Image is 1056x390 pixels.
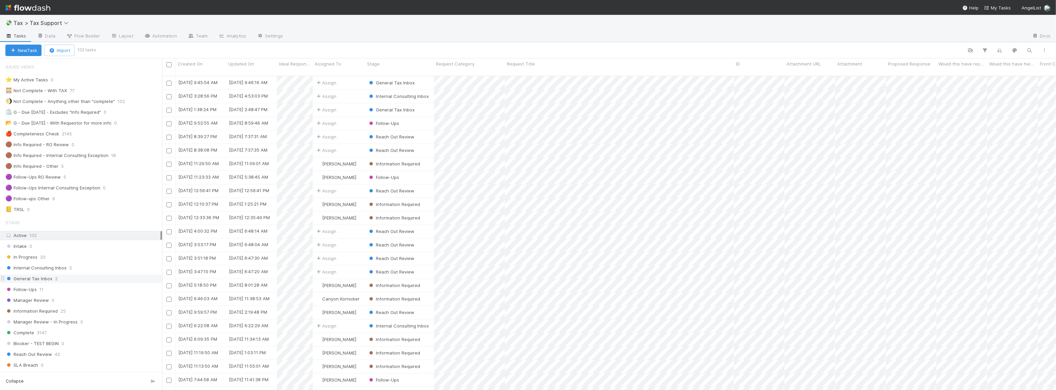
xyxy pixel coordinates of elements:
div: Follow-Ups Internal Consulting Exception [5,184,100,192]
span: Follow-Ups [368,121,399,126]
span: Information Required [5,307,58,315]
div: [DATE] 8:01:28 AM [229,282,267,288]
div: [PERSON_NAME] [315,363,356,370]
div: [PERSON_NAME] [315,376,356,383]
div: [PERSON_NAME] [315,201,356,208]
div: Internal Consulting Inbox [368,322,429,329]
span: 2145 [62,130,79,138]
input: Toggle Row Selected [166,162,172,167]
span: 🟤 [5,152,12,158]
div: Reach Out Review [368,309,414,316]
div: [DATE] 2:48:47 PM [229,106,267,113]
div: [PERSON_NAME] [315,349,356,356]
span: Would this have helped the tax team resolve the request? [989,60,1036,67]
span: AngelList [1022,5,1041,10]
div: General Tax Inbox [368,79,415,86]
div: Not Complete - With TAX [5,86,67,95]
input: Toggle Row Selected [166,283,172,288]
a: Data [32,31,61,42]
input: Toggle Row Selected [166,202,172,207]
span: 5 [61,162,71,171]
a: Flow Builder [61,31,105,42]
div: [DATE] 3:47:10 PM [178,268,216,275]
span: 102 [29,233,37,238]
div: TRSL [5,205,24,214]
span: Reach Out Review [5,350,52,359]
div: Assign [315,241,336,248]
div: [DATE] 7:37:35 AM [229,147,267,153]
div: Active [5,231,160,240]
img: avatar_cfa6ccaa-c7d9-46b3-b608-2ec56ecf97ad.png [316,175,321,180]
input: Toggle Row Selected [166,81,172,86]
span: Complete [5,329,34,337]
span: 77 [70,86,81,95]
div: Information Required [368,160,420,167]
span: ID [736,60,740,67]
div: Reach Out Review [368,133,414,140]
div: [DATE] 11:55:01 AM [229,363,269,369]
span: Information Required [368,161,420,166]
div: [DATE] 5:38:45 AM [229,174,268,180]
div: Reach Out Review [368,241,414,248]
span: My Tasks [984,5,1011,10]
div: Follow-Ups RO Review [5,173,61,181]
span: 🟣 [5,185,12,190]
div: All [5,372,160,380]
div: Follow-Ups [368,120,399,127]
span: Flow Builder [66,32,100,39]
span: 0 [72,140,81,149]
span: Assign [315,147,336,154]
div: [DATE] 9:45:54 AM [178,79,217,86]
div: Internal Consulting Inbox [368,93,429,100]
div: [DATE] 4:53:03 PM [229,93,268,99]
div: [DATE] 11:38:53 AM [229,295,269,302]
div: Canyon Kornicker [315,295,360,302]
input: Toggle Row Selected [166,256,172,261]
div: Assign [315,93,336,100]
div: Information Required [368,214,420,221]
span: 🟤 [5,163,12,169]
div: [DATE] 6:09:35 PM [178,336,217,342]
span: [PERSON_NAME] [322,161,356,166]
span: Reach Out Review [368,269,414,275]
input: Toggle Row Selected [166,189,172,194]
span: Follow-Ups [368,175,399,180]
span: Assign [315,133,336,140]
div: [DATE] 8:39:27 PM [178,133,217,140]
div: Reach Out Review [368,187,414,194]
div: [DATE] 3:28:56 PM [178,93,217,99]
span: Information Required [368,202,420,207]
span: Information Required [368,350,420,356]
span: Internal Consulting Inbox [368,94,429,99]
div: [DATE] 11:09:01 AM [229,160,269,167]
span: Assign [315,322,336,329]
span: [PERSON_NAME] [322,337,356,342]
span: SLA Breach [5,361,38,369]
span: ⭐ [5,77,12,82]
span: 3249 [21,372,32,380]
div: [DATE] 6:46:03 AM [178,295,217,302]
button: NewTask [5,45,42,56]
span: Assign [315,120,336,127]
span: 11 [40,285,44,294]
div: Assign [315,187,336,194]
div: [DATE] 12:10:37 PM [178,201,218,207]
span: [PERSON_NAME] [322,350,356,356]
span: 0 [51,76,60,84]
span: Information Required [368,337,420,342]
img: avatar_85833754-9fc2-4f19-a44b-7938606ee299.png [1044,5,1051,11]
span: 0 [103,184,112,192]
input: Toggle Row Selected [166,135,172,140]
span: 6 [52,194,62,203]
input: Toggle Row Selected [166,229,172,234]
span: Stage [5,216,20,229]
span: Assign [315,106,336,113]
div: Completeness Check [5,130,59,138]
span: 20 [40,253,46,261]
div: [DATE] 6:22:29 AM [229,322,268,329]
div: Assign [315,255,336,262]
div: [DATE] 5:18:50 PM [178,282,216,288]
span: Ideal Response Date [279,60,311,67]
